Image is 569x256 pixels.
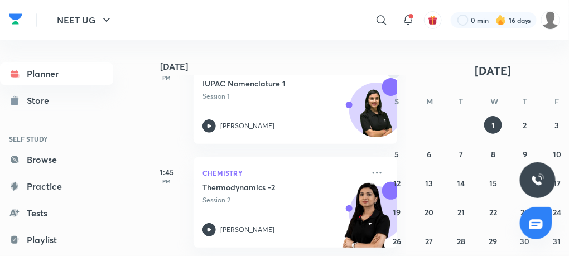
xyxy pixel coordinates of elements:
[457,178,465,189] abbr: October 14, 2025
[425,178,433,189] abbr: October 13, 2025
[395,96,399,107] abbr: Sunday
[144,178,189,185] p: PM
[388,145,406,163] button: October 5, 2025
[220,121,274,131] p: [PERSON_NAME]
[393,207,401,218] abbr: October 19, 2025
[393,178,401,189] abbr: October 12, 2025
[484,116,502,134] button: October 1, 2025
[521,178,529,189] abbr: October 16, 2025
[202,195,364,205] p: Session 2
[553,207,561,218] abbr: October 24, 2025
[523,96,527,107] abbr: Thursday
[484,174,502,192] button: October 15, 2025
[489,207,497,218] abbr: October 22, 2025
[395,149,399,160] abbr: October 5, 2025
[202,91,364,102] p: Session 1
[459,96,464,107] abbr: Tuesday
[484,203,502,221] button: October 22, 2025
[489,178,497,189] abbr: October 15, 2025
[9,11,22,30] a: Company Logo
[489,236,497,247] abbr: October 29, 2025
[452,174,470,192] button: October 14, 2025
[459,149,463,160] abbr: October 7, 2025
[420,145,438,163] button: October 6, 2025
[553,149,561,160] abbr: October 10, 2025
[521,207,529,218] abbr: October 23, 2025
[491,149,495,160] abbr: October 8, 2025
[452,145,470,163] button: October 7, 2025
[457,236,465,247] abbr: October 28, 2025
[553,236,561,247] abbr: October 31, 2025
[548,116,566,134] button: October 3, 2025
[425,236,433,247] abbr: October 27, 2025
[553,178,561,189] abbr: October 17, 2025
[144,166,189,178] h5: 1:45
[424,11,442,29] button: avatar
[548,174,566,192] button: October 17, 2025
[202,182,341,193] h5: Thermodynamics -2
[27,94,56,107] div: Store
[516,116,534,134] button: October 2, 2025
[9,11,22,27] img: Company Logo
[516,145,534,163] button: October 9, 2025
[490,96,498,107] abbr: Wednesday
[420,203,438,221] button: October 20, 2025
[350,89,403,142] img: Avatar
[516,174,534,192] button: October 16, 2025
[220,225,274,235] p: [PERSON_NAME]
[548,145,566,163] button: October 10, 2025
[495,15,507,26] img: streak
[426,96,433,107] abbr: Monday
[393,236,401,247] abbr: October 26, 2025
[541,11,560,30] img: VAISHNAVI DWIVEDI
[484,145,502,163] button: October 8, 2025
[202,166,364,180] p: Chemistry
[388,174,406,192] button: October 12, 2025
[457,207,465,218] abbr: October 21, 2025
[425,207,433,218] abbr: October 20, 2025
[555,120,560,131] abbr: October 3, 2025
[427,149,431,160] abbr: October 6, 2025
[520,236,530,247] abbr: October 30, 2025
[516,203,534,221] button: October 23, 2025
[452,232,470,250] button: October 28, 2025
[531,173,544,187] img: ttu
[475,63,512,78] span: [DATE]
[160,62,408,71] h4: [DATE]
[491,120,495,131] abbr: October 1, 2025
[420,174,438,192] button: October 13, 2025
[548,203,566,221] button: October 24, 2025
[144,74,189,81] p: PM
[523,120,527,131] abbr: October 2, 2025
[555,96,560,107] abbr: Friday
[452,203,470,221] button: October 21, 2025
[388,203,406,221] button: October 19, 2025
[388,232,406,250] button: October 26, 2025
[516,232,534,250] button: October 30, 2025
[50,9,120,31] button: NEET UG
[202,78,341,89] h5: IUPAC Nomenclature 1
[523,149,527,160] abbr: October 9, 2025
[548,232,566,250] button: October 31, 2025
[484,232,502,250] button: October 29, 2025
[420,232,438,250] button: October 27, 2025
[428,15,438,25] img: avatar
